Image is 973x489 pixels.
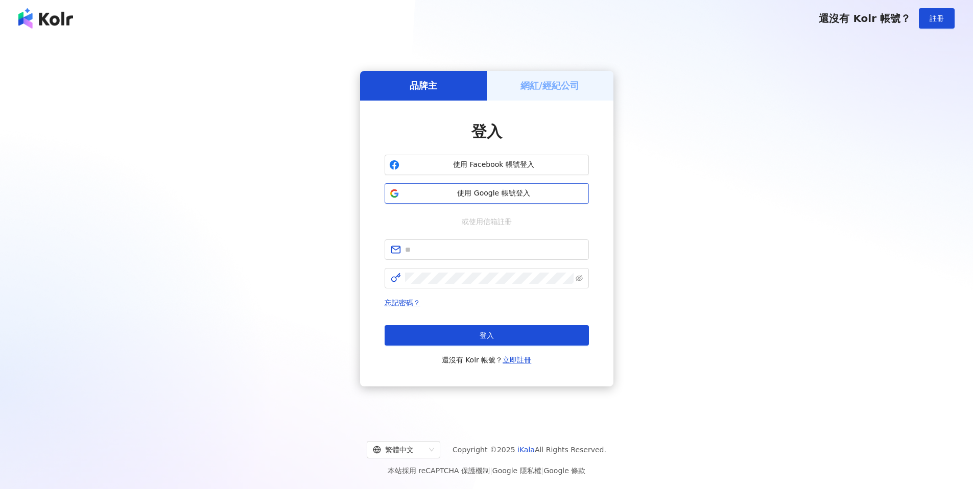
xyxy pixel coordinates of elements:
span: 登入 [471,123,502,140]
span: 本站採用 reCAPTCHA 保護機制 [388,464,585,477]
span: 還沒有 Kolr 帳號？ [819,12,911,25]
span: | [490,467,492,475]
a: Google 隱私權 [492,467,541,475]
button: 註冊 [919,8,955,29]
h5: 品牌主 [410,79,437,92]
img: logo [18,8,73,29]
div: 繁體中文 [373,442,425,458]
button: 登入 [385,325,589,346]
span: 或使用信箱註冊 [455,216,519,227]
span: | [541,467,544,475]
span: 還沒有 Kolr 帳號？ [442,354,532,366]
a: Google 條款 [543,467,585,475]
button: 使用 Facebook 帳號登入 [385,155,589,175]
span: eye-invisible [576,275,583,282]
a: iKala [517,446,535,454]
h5: 網紅/經紀公司 [520,79,579,92]
a: 忘記密碼？ [385,299,420,307]
button: 使用 Google 帳號登入 [385,183,589,204]
a: 立即註冊 [503,356,531,364]
span: 使用 Google 帳號登入 [404,188,584,199]
span: 註冊 [930,14,944,22]
span: 登入 [480,331,494,339]
span: 使用 Facebook 帳號登入 [404,160,584,170]
span: Copyright © 2025 All Rights Reserved. [453,444,606,456]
